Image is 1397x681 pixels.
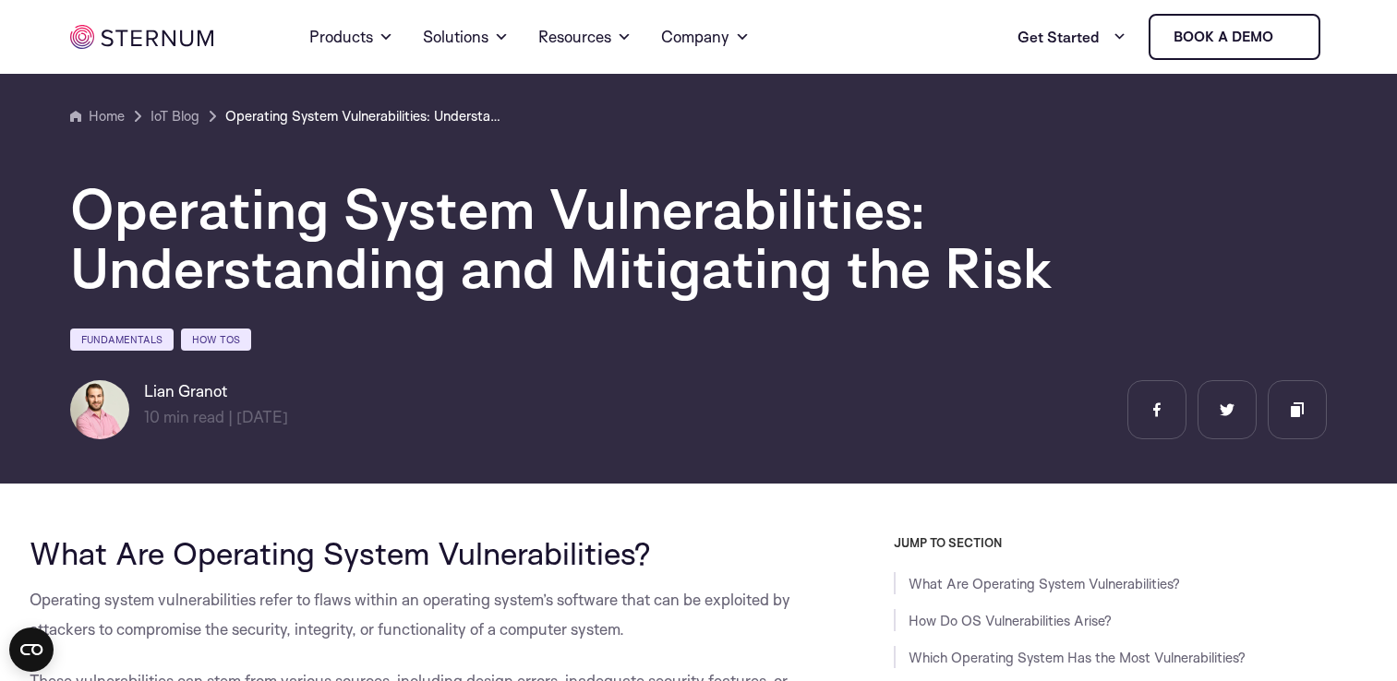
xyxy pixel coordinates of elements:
[70,25,213,49] img: sternum iot
[70,105,125,127] a: Home
[9,627,54,672] button: Open CMP widget
[661,4,750,70] a: Company
[225,105,502,127] a: Operating System Vulnerabilities: Understanding and Mitigating the Risk
[70,329,174,351] a: Fundamentals
[909,612,1112,629] a: How Do OS Vulnerabilities Arise?
[181,329,251,351] a: How Tos
[144,380,288,402] h6: Lian Granot
[151,105,199,127] a: IoT Blog
[70,380,129,439] img: Lian Granot
[30,533,651,572] span: What Are Operating System Vulnerabilities?
[236,407,288,426] span: [DATE]
[423,4,509,70] a: Solutions
[70,179,1178,297] h1: Operating System Vulnerabilities: Understanding and Mitigating the Risk
[909,575,1180,592] a: What Are Operating System Vulnerabilities?
[1018,18,1126,55] a: Get Started
[1149,14,1320,60] a: Book a demo
[1281,30,1295,44] img: sternum iot
[894,535,1368,550] h3: JUMP TO SECTION
[909,649,1246,666] a: Which Operating System Has the Most Vulnerabilities?
[538,4,632,70] a: Resources
[309,4,393,70] a: Products
[144,407,160,426] span: 10
[30,590,790,639] span: Operating system vulnerabilities refer to flaws within an operating system’s software that can be...
[144,407,233,426] span: min read |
